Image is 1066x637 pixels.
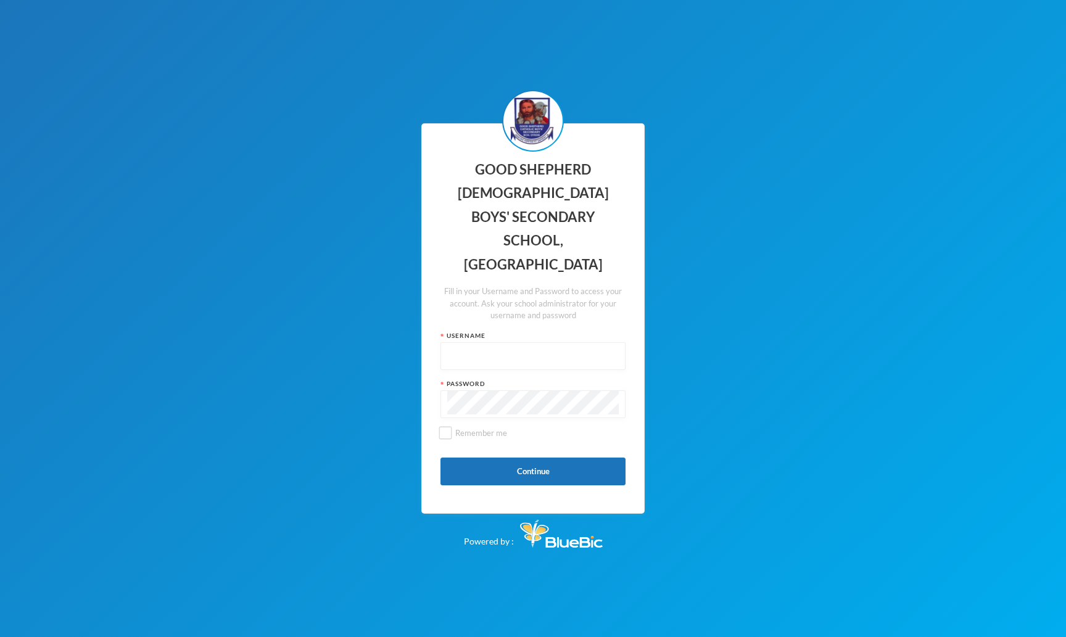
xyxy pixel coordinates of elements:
div: Password [440,379,626,388]
div: Username [440,331,626,340]
button: Continue [440,458,626,485]
div: GOOD SHEPHERD [DEMOGRAPHIC_DATA] BOYS' SECONDARY SCHOOL, [GEOGRAPHIC_DATA] [440,158,626,277]
span: Remember me [450,428,512,438]
img: Bluebic [520,520,603,548]
div: Fill in your Username and Password to access your account. Ask your school administrator for your... [440,286,626,322]
div: Powered by : [464,514,603,548]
